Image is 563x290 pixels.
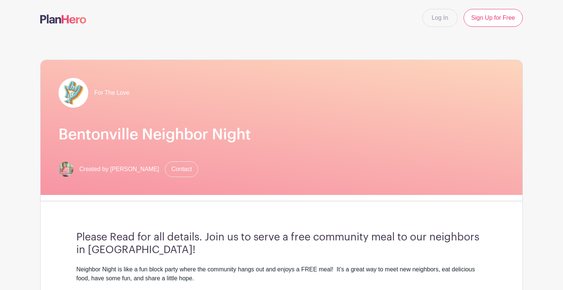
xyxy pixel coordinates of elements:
a: Sign Up for Free [464,9,523,27]
span: Created by [PERSON_NAME] [79,165,159,174]
h1: Bentonville Neighbor Night [58,126,505,144]
a: Contact [165,161,198,177]
h3: Please Read for all details. Join us to serve a free community meal to our neighbors in [GEOGRAPH... [76,231,487,256]
a: Log In [422,9,457,27]
img: pageload-spinner.gif [58,78,88,108]
span: For The Love [94,88,130,97]
img: 2x2%20headshot.png [58,162,73,177]
img: logo-507f7623f17ff9eddc593b1ce0a138ce2505c220e1c5a4e2b4648c50719b7d32.svg [40,15,86,23]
